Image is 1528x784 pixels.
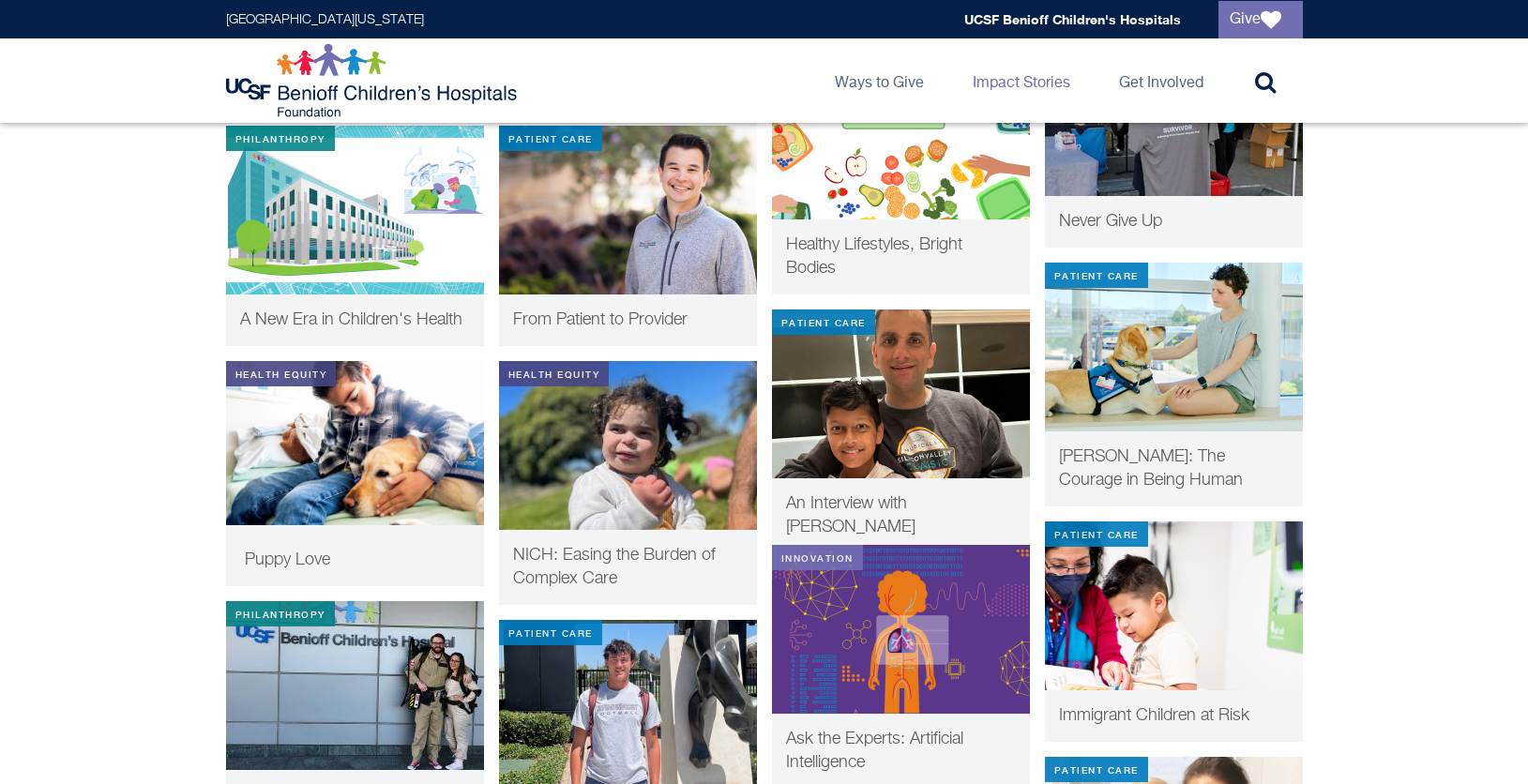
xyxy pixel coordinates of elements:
span: A New Era in Children's Health [240,311,462,328]
div: Philanthropy [226,601,335,626]
span: Never Give Up [1059,213,1162,230]
img: Tej and Raghav on their one-year “liverversary”. [772,309,1030,478]
div: Health Equity [226,361,337,386]
div: Health Equity [499,361,610,386]
div: Patient Care [499,126,602,151]
span: Immigrant Children at Risk [1059,707,1249,724]
a: Patient Care Healthy Bodies Healthy Minds Healthy Lifestyles, Bright Bodies [772,51,1030,294]
span: Healthy Lifestyles, Bright Bodies [786,236,962,277]
a: Impact Stories [958,38,1085,123]
div: Patient Care [499,620,602,645]
div: Philanthropy [226,126,335,151]
img: Logo for UCSF Benioff Children's Hospitals Foundation [226,43,522,118]
a: Philanthropy new hospital building A New Era in Children's Health [226,126,484,346]
img: Mariana.jpeg [499,361,757,530]
img: AfterlightImage.JPG [226,601,484,770]
img: AI in pediatrics [772,545,1030,714]
span: Ask the Experts: Artificial Intelligence [786,731,963,771]
a: Get Involved [1104,38,1218,123]
a: Patient Care [PERSON_NAME]: The Courage in Being Human [1045,263,1303,506]
a: Ways to Give [820,38,939,123]
a: Health Equity NICH: Easing the Burden of Complex Care [499,361,757,605]
span: From Patient to Provider [513,311,688,328]
span: NICH: Easing the Burden of Complex Care [513,547,716,587]
a: Give [1218,1,1303,38]
span: Puppy Love [245,551,330,568]
div: Patient Care [772,309,875,335]
div: Innovation [772,545,863,570]
a: Health Equity Puppy Love [226,361,484,586]
img: Immigrant children at risk [1045,521,1303,690]
a: Patient Care Chris holding up a survivor tee shirt Never Give Up [1045,27,1303,248]
span: [PERSON_NAME]: The Courage in Being Human [1059,448,1243,489]
span: An Interview with [PERSON_NAME] [786,495,915,535]
img: new hospital building [226,126,484,294]
div: Patient Care [1045,263,1148,288]
a: Patient Care Tej and Raghav on their one-year “liverversary”. An Interview with [PERSON_NAME] [772,309,1030,553]
a: Patient Care From patient to provider From Patient to Provider [499,126,757,346]
a: UCSF Benioff Children's Hospitals [964,11,1181,27]
a: [GEOGRAPHIC_DATA][US_STATE] [226,13,424,26]
div: Patient Care [1045,757,1148,782]
img: elena-thumbnail-video-no-button.png [1045,263,1303,431]
img: Healthy Bodies Healthy Minds [772,51,1030,219]
img: From patient to provider [499,126,757,294]
a: Patient Care Immigrant children at risk Immigrant Children at Risk [1045,521,1303,742]
div: Patient Care [1045,521,1148,547]
img: puppy-love-thumb.png [226,361,484,525]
